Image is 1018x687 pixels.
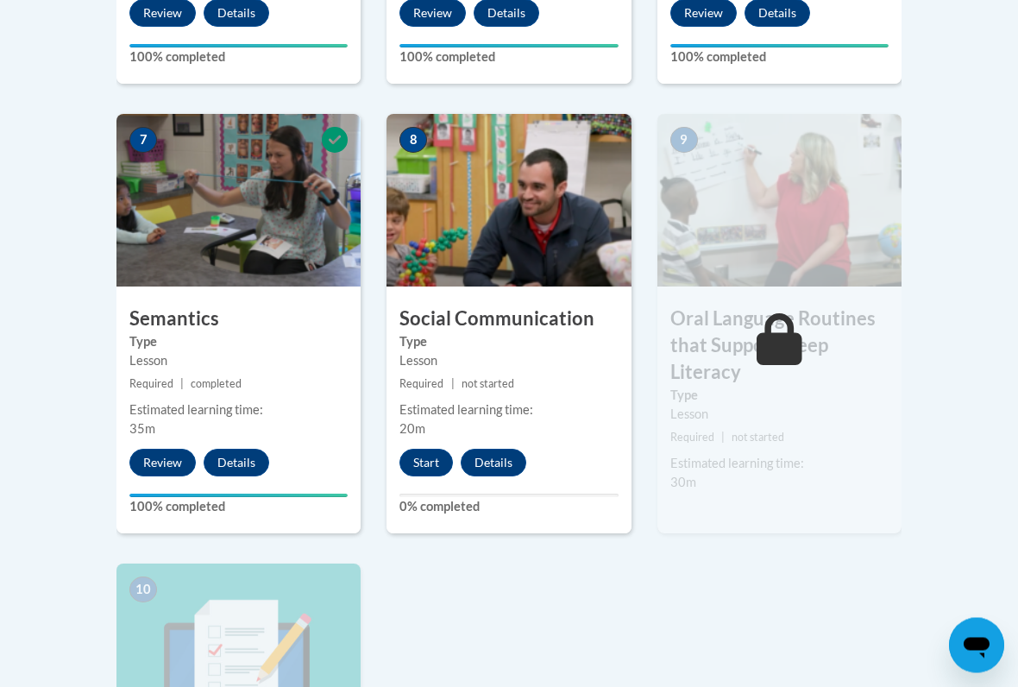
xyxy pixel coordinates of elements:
span: | [721,432,725,444]
label: Type [670,387,889,406]
label: 100% completed [129,498,348,517]
div: Estimated learning time: [670,455,889,474]
h3: Social Communication [386,306,631,333]
label: 100% completed [399,48,618,67]
label: 100% completed [670,48,889,67]
span: | [180,378,184,391]
div: Your progress [670,45,889,48]
label: 0% completed [399,498,618,517]
span: 9 [670,128,698,154]
span: Required [399,378,443,391]
span: 30m [670,476,696,490]
div: Lesson [399,352,618,371]
span: 7 [129,128,157,154]
span: Required [670,432,714,444]
img: Course Image [116,115,361,287]
div: Estimated learning time: [129,401,348,420]
button: Details [204,450,269,477]
h3: Oral Language Routines that Support Deep Literacy [657,306,902,386]
span: Required [129,378,173,391]
img: Course Image [386,115,631,287]
label: 100% completed [129,48,348,67]
span: 20m [399,422,425,437]
img: Course Image [657,115,902,287]
div: Your progress [129,45,348,48]
div: Your progress [129,495,348,498]
div: Lesson [129,352,348,371]
span: 8 [399,128,427,154]
button: Details [461,450,526,477]
label: Type [129,333,348,352]
span: not started [462,378,514,391]
div: Your progress [399,45,618,48]
button: Start [399,450,453,477]
iframe: Button to launch messaging window [949,618,1004,673]
span: 35m [129,422,155,437]
div: Estimated learning time: [399,401,618,420]
h3: Semantics [116,306,361,333]
span: 10 [129,577,157,603]
button: Review [129,450,196,477]
span: completed [191,378,242,391]
label: Type [399,333,618,352]
span: | [451,378,455,391]
span: not started [732,432,784,444]
div: Lesson [670,406,889,425]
